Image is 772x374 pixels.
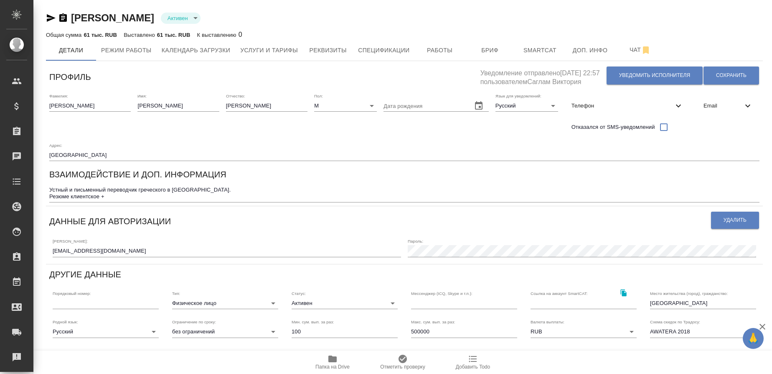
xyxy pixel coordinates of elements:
[746,330,760,347] span: 🙏
[724,217,747,224] span: Удалить
[137,94,147,98] label: Имя:
[743,328,764,349] button: 🙏
[531,326,637,338] div: RUB
[292,320,334,324] label: Мин. сум. вып. за раз:
[520,45,560,56] span: Smartcat
[49,168,226,181] h6: Взаимодействие и доп. информация
[46,13,56,23] button: Скопировать ссылку для ЯМессенджера
[570,45,610,56] span: Доп. инфо
[292,297,398,309] div: Активен
[240,45,298,56] span: Услуги и тарифы
[292,291,306,295] label: Статус:
[495,94,541,98] label: Язык для уведомлений:
[711,212,759,229] button: Удалить
[172,297,278,309] div: Физическое лицо
[49,268,121,281] h6: Другие данные
[49,70,91,84] h6: Профиль
[408,239,423,243] label: Пароль:
[101,45,152,56] span: Режим работы
[703,102,743,110] span: Email
[53,326,159,338] div: Русский
[314,100,377,112] div: М
[297,351,368,374] button: Папка на Drive
[703,67,759,85] button: Сохранить
[51,45,91,56] span: Детали
[172,326,278,338] div: без ограничений
[641,45,651,55] svg: Отписаться
[315,364,350,370] span: Папка на Drive
[368,351,438,374] button: Отметить проверку
[380,364,425,370] span: Отметить проверку
[607,67,703,85] button: Уведомить исполнителя
[531,291,588,295] label: Ссылка на аккаунт SmartCAT:
[495,100,558,112] div: Русский
[165,15,190,22] button: Активен
[49,143,62,147] label: Адрес:
[53,291,91,295] label: Порядковый номер:
[571,102,673,110] span: Телефон
[615,284,632,302] button: Скопировать ссылку
[71,12,154,23] a: [PERSON_NAME]
[456,364,490,370] span: Добавить Todo
[161,13,201,24] div: Активен
[308,45,348,56] span: Реквизиты
[172,291,180,295] label: Тип:
[565,97,690,115] div: Телефон
[53,239,88,243] label: [PERSON_NAME]:
[470,45,510,56] span: Бриф
[438,351,508,374] button: Добавить Todo
[58,13,68,23] button: Скопировать ссылку
[531,320,564,324] label: Валюта выплаты:
[697,97,759,115] div: Email
[480,64,606,87] h5: Уведомление отправлено [DATE] 22:57 пользователем Саглам Виктория
[49,187,759,200] textarea: Устный и письменный переводчик греческого в [GEOGRAPHIC_DATA]. Резюме клиентское +
[157,32,190,38] p: 61 тыс. RUB
[411,320,455,324] label: Макс. сум. вып. за раз:
[650,326,756,338] div: AWATERA 2018
[619,72,690,79] span: Уведомить исполнителя
[650,291,728,295] label: Место жительства (город), гражданство:
[124,32,157,38] p: Выставлено
[197,32,238,38] p: К выставлению
[358,45,409,56] span: Спецификации
[46,32,84,38] p: Общая сумма
[411,291,472,295] label: Мессенджер (ICQ, Skype и т.п.):
[571,123,655,131] span: Отказался от SMS-уведомлений
[420,45,460,56] span: Работы
[620,45,660,55] span: Чат
[84,32,117,38] p: 61 тыс. RUB
[53,320,78,324] label: Родной язык:
[650,320,700,324] label: Схема скидок по Традосу:
[49,94,68,98] label: Фамилия:
[197,30,242,40] div: 0
[172,320,216,324] label: Ограничение по сроку:
[314,94,323,98] label: Пол:
[162,45,231,56] span: Календарь загрузки
[716,72,747,79] span: Сохранить
[226,94,245,98] label: Отчество:
[49,215,171,228] h6: Данные для авторизации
